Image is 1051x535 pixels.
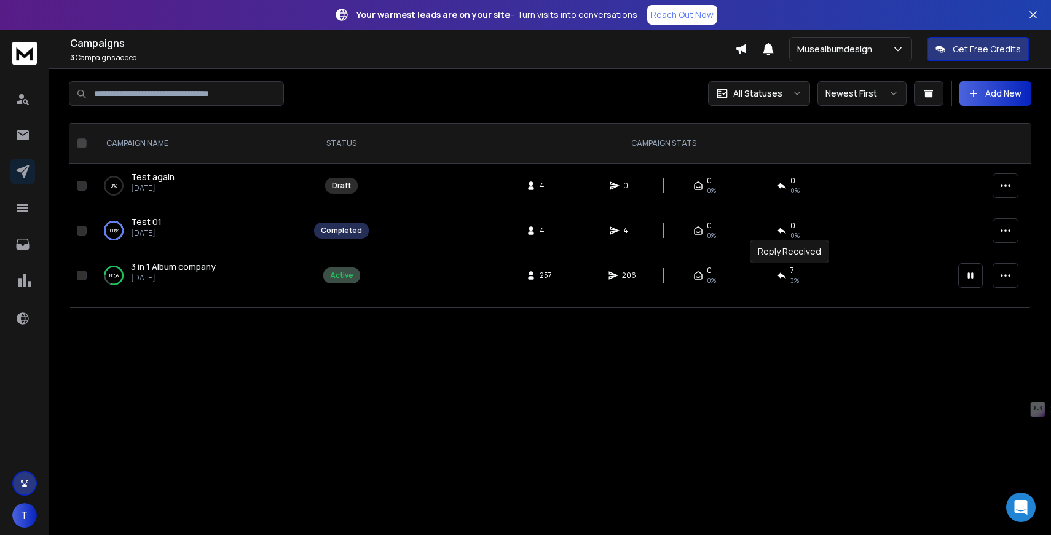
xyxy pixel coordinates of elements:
[959,81,1031,106] button: Add New
[92,124,307,164] th: CAMPAIGN NAME
[790,176,795,186] span: 0
[790,275,799,285] span: 3 %
[332,181,351,191] div: Draft
[540,271,552,280] span: 257
[330,271,353,280] div: Active
[707,176,712,186] span: 0
[376,124,951,164] th: CAMPAIGN STATS
[707,221,712,231] span: 0
[12,42,37,65] img: logo
[321,226,362,236] div: Completed
[70,53,735,63] p: Campaigns added
[953,43,1021,55] p: Get Free Credits
[540,181,552,191] span: 4
[540,226,552,236] span: 4
[790,221,795,231] span: 0
[109,269,119,282] p: 80 %
[131,216,162,228] span: Test 01
[356,9,637,21] p: – Turn visits into conversations
[131,261,216,272] span: 3 in 1 Album company
[92,208,307,253] td: 100%Test 01[DATE]
[131,228,162,238] p: [DATE]
[70,52,74,63] span: 3
[307,124,376,164] th: STATUS
[111,180,117,192] p: 0 %
[131,216,162,228] a: Test 01
[651,9,714,21] p: Reach Out Now
[131,261,216,273] a: 3 in 1 Album company
[92,164,307,208] td: 0%Test again[DATE]
[108,224,119,237] p: 100 %
[92,253,307,298] td: 80%3 in 1 Album company[DATE]
[70,36,735,50] h1: Campaigns
[707,186,716,196] span: 0%
[707,231,716,240] span: 0%
[131,183,175,193] p: [DATE]
[623,181,636,191] span: 0
[790,231,800,240] span: 0 %
[622,271,636,280] span: 206
[733,87,782,100] p: All Statuses
[707,275,716,285] span: 0%
[131,273,216,283] p: [DATE]
[790,186,800,196] span: 0%
[707,266,712,275] span: 0
[750,240,829,263] div: Reply Received
[647,5,717,25] a: Reach Out Now
[790,266,794,275] span: 7
[623,226,636,236] span: 4
[797,43,877,55] p: Musealbumdesign
[817,81,907,106] button: Newest First
[927,37,1029,61] button: Get Free Credits
[12,503,37,528] button: T
[131,171,175,183] a: Test again
[356,9,510,20] strong: Your warmest leads are on your site
[1006,493,1036,522] div: Open Intercom Messenger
